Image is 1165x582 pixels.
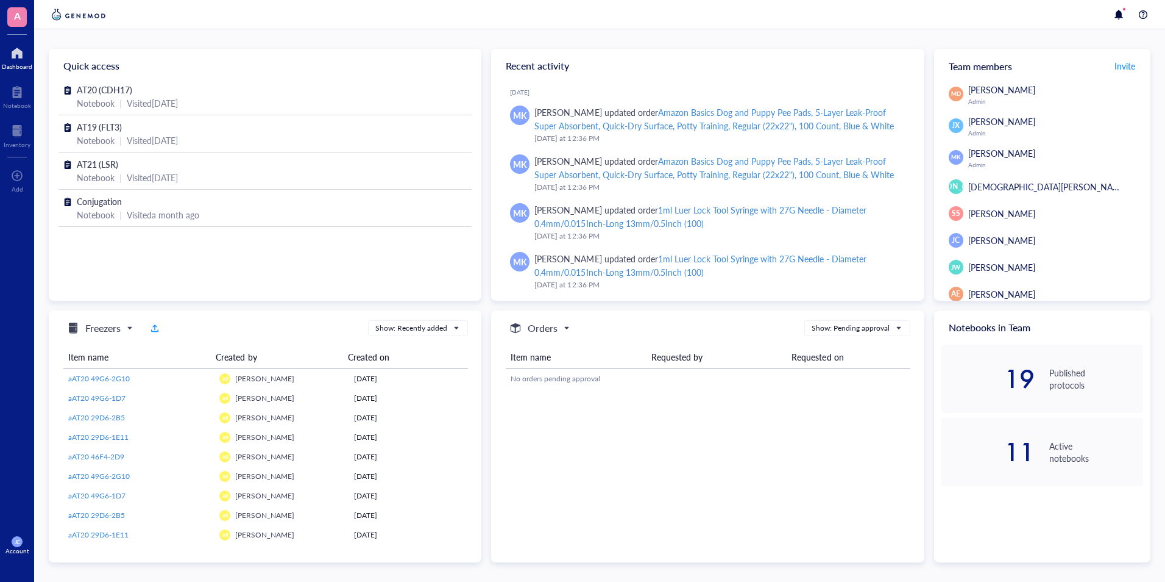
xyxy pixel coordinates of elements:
[646,346,787,368] th: Requested by
[119,134,122,147] div: |
[77,134,115,147] div: Notebook
[501,247,914,296] a: MK[PERSON_NAME] updated order1ml Luer Lock Tool Syringe with 27G Needle - Diameter 0.4mm/0.015Inc...
[68,432,129,442] span: aAT20 29D6-1E11
[968,261,1035,273] span: [PERSON_NAME]
[534,253,866,278] div: 1ml Luer Lock Tool Syringe with 27G Needle - Diameter 0.4mm/0.015Inch-Long 13mm/0.5Inch (100)
[68,510,125,520] span: aAT20 29D6-2B5
[68,373,130,384] span: aAT20 49G6-2G10
[534,155,894,181] div: Amazon Basics Dog and Puppy Pee Pads, 5-Layer Leak-Proof Super Absorbent, Quick-Dry Surface, Pott...
[68,412,125,423] span: aAT20 29D6-2B5
[951,153,960,162] span: MK
[934,49,1150,83] div: Team members
[68,393,210,404] a: aAT20 49G6-1D7
[77,84,132,96] span: AT20 (CDH17)
[127,171,178,184] div: Visited [DATE]
[222,473,228,479] span: AR
[2,63,32,70] div: Dashboard
[222,395,228,401] span: AR
[127,134,178,147] div: Visited [DATE]
[235,432,294,442] span: [PERSON_NAME]
[375,323,447,334] div: Show: Recently added
[68,432,210,443] a: aAT20 29D6-1E11
[3,82,31,109] a: Notebook
[68,471,210,482] a: aAT20 49G6-2G10
[534,106,894,132] div: Amazon Basics Dog and Puppy Pee Pads, 5-Layer Leak-Proof Super Absorbent, Quick-Dry Surface, Pott...
[534,154,904,181] div: [PERSON_NAME] updated order
[968,161,1143,168] div: Admin
[235,451,294,462] span: [PERSON_NAME]
[119,171,122,184] div: |
[968,129,1143,137] div: Admin
[534,203,904,230] div: [PERSON_NAME] updated order
[968,234,1035,246] span: [PERSON_NAME]
[534,252,904,279] div: [PERSON_NAME] updated order
[952,208,960,219] span: SS
[222,512,228,518] span: AR
[235,530,294,540] span: [PERSON_NAME]
[235,471,294,481] span: [PERSON_NAME]
[68,451,210,462] a: aAT20 46F4-2D9
[534,279,904,291] div: [DATE] at 12:36 PM
[85,321,121,336] h5: Freezers
[952,235,960,246] span: JC
[119,208,122,221] div: |
[77,121,122,133] span: AT19 (FLT3)
[222,376,228,381] span: AR
[127,96,178,110] div: Visited [DATE]
[952,120,960,131] span: JX
[354,471,462,482] div: [DATE]
[354,393,462,404] div: [DATE]
[1049,440,1143,464] div: Active notebooks
[1049,367,1143,391] div: Published protocols
[534,230,904,242] div: [DATE] at 12:36 PM
[501,149,914,198] a: MK[PERSON_NAME] updated orderAmazon Basics Dog and Puppy Pee Pads, 5-Layer Leak-Proof Super Absor...
[222,415,228,420] span: AR
[222,454,228,459] span: AR
[812,323,890,334] div: Show: Pending approval
[68,451,124,462] span: aAT20 46F4-2D9
[968,288,1035,300] span: [PERSON_NAME]
[354,530,462,541] div: [DATE]
[513,109,527,122] span: MK
[511,373,905,384] div: No orders pending approval
[119,96,122,110] div: |
[354,432,462,443] div: [DATE]
[14,539,20,545] span: JC
[354,412,462,423] div: [DATE]
[68,373,210,384] a: aAT20 49G6-2G10
[941,369,1035,389] div: 19
[513,157,527,171] span: MK
[68,530,129,540] span: aAT20 29D6-1E11
[1114,56,1136,76] button: Invite
[528,321,558,336] h5: Orders
[968,84,1035,96] span: [PERSON_NAME]
[4,121,30,148] a: Inventory
[12,185,23,193] div: Add
[951,289,960,300] span: AE
[222,532,228,537] span: AR
[235,490,294,501] span: [PERSON_NAME]
[501,198,914,247] a: MK[PERSON_NAME] updated order1ml Luer Lock Tool Syringe with 27G Needle - Diameter 0.4mm/0.015Inc...
[222,493,228,498] span: AR
[68,471,130,481] span: aAT20 49G6-2G10
[3,102,31,109] div: Notebook
[534,132,904,145] div: [DATE] at 12:36 PM
[68,530,210,541] a: aAT20 29D6-1E11
[951,90,961,98] span: MD
[1114,60,1135,72] span: Invite
[968,115,1035,128] span: [PERSON_NAME]
[506,346,646,368] th: Item name
[968,98,1143,105] div: Admin
[513,255,527,268] span: MK
[68,490,210,501] a: aAT20 49G6-1D7
[77,171,115,184] div: Notebook
[951,262,961,272] span: JW
[77,195,122,207] span: Conjugation
[941,442,1035,462] div: 11
[2,43,32,70] a: Dashboard
[343,346,459,368] th: Created on
[49,7,108,22] img: genemod-logo
[235,393,294,403] span: [PERSON_NAME]
[354,490,462,501] div: [DATE]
